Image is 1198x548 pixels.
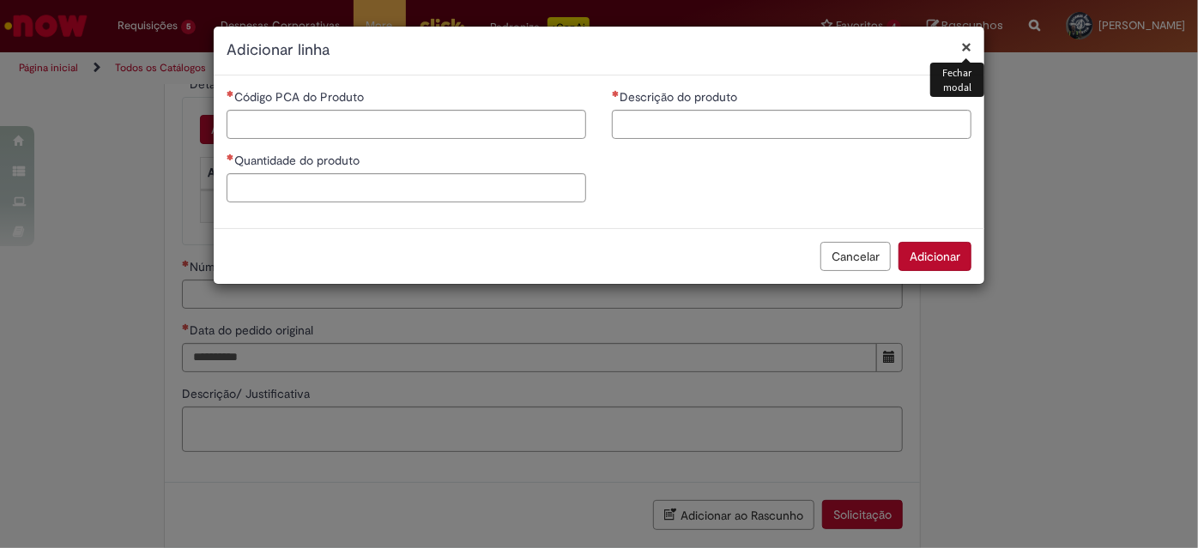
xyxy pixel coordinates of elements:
[612,90,620,97] span: Necessários
[961,38,971,56] button: Fechar modal
[930,63,984,97] div: Fechar modal
[612,110,971,139] input: Descrição do produto
[227,154,234,160] span: Necessários
[234,153,363,168] span: Quantidade do produto
[820,242,891,271] button: Cancelar
[227,110,586,139] input: Código PCA do Produto
[620,89,741,105] span: Descrição do produto
[227,39,971,62] h2: Adicionar linha
[227,90,234,97] span: Necessários
[234,89,367,105] span: Código PCA do Produto
[898,242,971,271] button: Adicionar
[227,173,586,202] input: Quantidade do produto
